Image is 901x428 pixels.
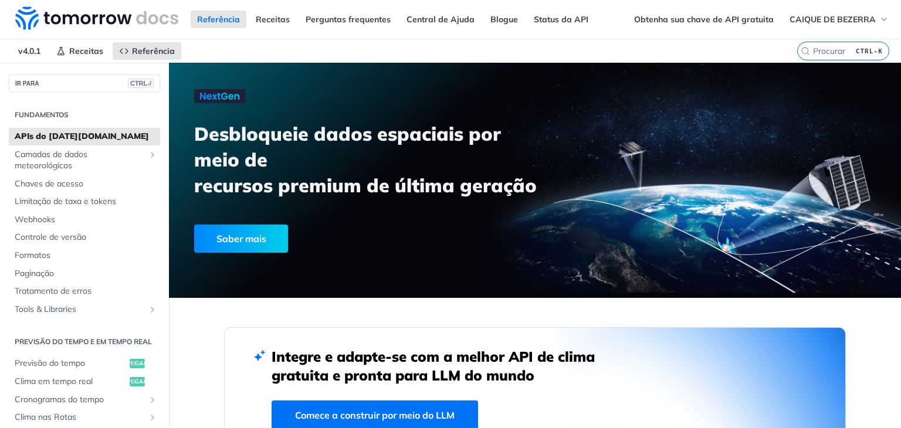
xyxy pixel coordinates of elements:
[191,11,246,28] a: Referência
[295,409,455,421] font: Comece a construir por meio do LLM
[15,250,50,260] font: Formatos
[9,283,160,300] a: Tratamento de erros
[801,46,810,56] svg: Procurar
[50,42,110,60] a: Receitas
[490,14,518,25] font: Blogue
[9,146,160,175] a: Camadas de dados meteorológicosMostrar subpáginas para Camadas de Dados Meteorológicos
[194,174,537,197] font: recursos premium de última geração
[15,304,145,315] span: Tools & Libraries
[15,196,116,206] font: Limitação de taxa e tokens
[15,412,76,422] font: Clima nas Rotas
[15,358,85,368] font: Previsão do tempo
[9,175,160,193] a: Chaves de acesso
[216,233,266,244] font: Saber mais
[9,229,160,246] a: Controle de versão
[534,14,588,25] font: Status da API
[306,14,391,25] font: Perguntas frequentes
[527,11,595,28] a: Status da API
[15,80,39,87] font: IR PARA
[130,80,151,87] font: CTRL-/
[249,11,296,28] a: Receitas
[9,193,160,210] a: Limitação de taxa e tokens
[407,14,475,25] font: Central de Ajuda
[148,413,157,422] button: Mostrar subpáginas para Clima em Rotas
[15,268,54,278] font: Paginação
[148,305,157,314] button: Show subpages for Tools & Libraries
[113,42,181,60] a: Referência
[9,247,160,264] a: Formatos
[9,355,160,372] a: Previsão do tempopegar
[148,150,157,159] button: Mostrar subpáginas para Camadas de Dados Meteorológicos
[9,391,160,409] a: Cronogramas do tempoMostrar subpáginas para Cronogramas do Tempo
[15,110,69,119] font: Fundamentos
[15,394,104,405] font: Cronogramas do tempo
[18,46,40,56] font: v4.0.1
[9,409,160,426] a: Clima nas RotasMostrar subpáginas para Clima em Rotas
[853,45,886,57] kbd: CTRL-K
[272,348,595,384] font: Integre e adapte-se com a melhor API de clima gratuita e pronta para LLM do mundo
[15,6,178,30] img: Documentação da API do clima do Tomorrow.io
[148,395,157,405] button: Mostrar subpáginas para Cronogramas do Tempo
[15,149,87,171] font: Camadas de dados meteorológicos
[628,11,780,28] a: Obtenha sua chave de API gratuita
[299,11,397,28] a: Perguntas frequentes
[15,337,152,346] font: Previsão do tempo e em tempo real
[790,14,876,25] font: CAIQUE DE BEZERRA
[256,14,290,25] font: Receitas
[15,178,83,189] font: Chaves de acesso
[634,14,774,25] font: Obtenha sua chave de API gratuita
[132,46,175,56] font: Referência
[15,286,92,296] font: Tratamento de erros
[9,265,160,283] a: Paginação
[15,131,149,141] font: APIs do [DATE][DOMAIN_NAME]
[194,225,477,253] a: Saber mais
[9,211,160,229] a: Webhooks
[69,46,103,56] font: Receitas
[9,74,160,92] button: IR PARACTRL-/
[9,128,160,145] a: APIs do [DATE][DOMAIN_NAME]
[9,301,160,318] a: Tools & LibrariesShow subpages for Tools & Libraries
[127,378,148,385] font: pegar
[197,14,240,25] font: Referência
[194,122,501,171] font: Desbloqueie dados espaciais por meio de
[127,359,148,367] font: pegar
[484,11,524,28] a: Blogue
[15,376,93,386] font: Clima em tempo real
[783,11,895,28] button: CAIQUE DE BEZERRA
[400,11,481,28] a: Central de Ajuda
[15,214,55,225] font: Webhooks
[194,89,246,103] img: Próxima geração
[9,373,160,390] a: Clima em tempo realpegar
[15,232,86,242] font: Controle de versão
